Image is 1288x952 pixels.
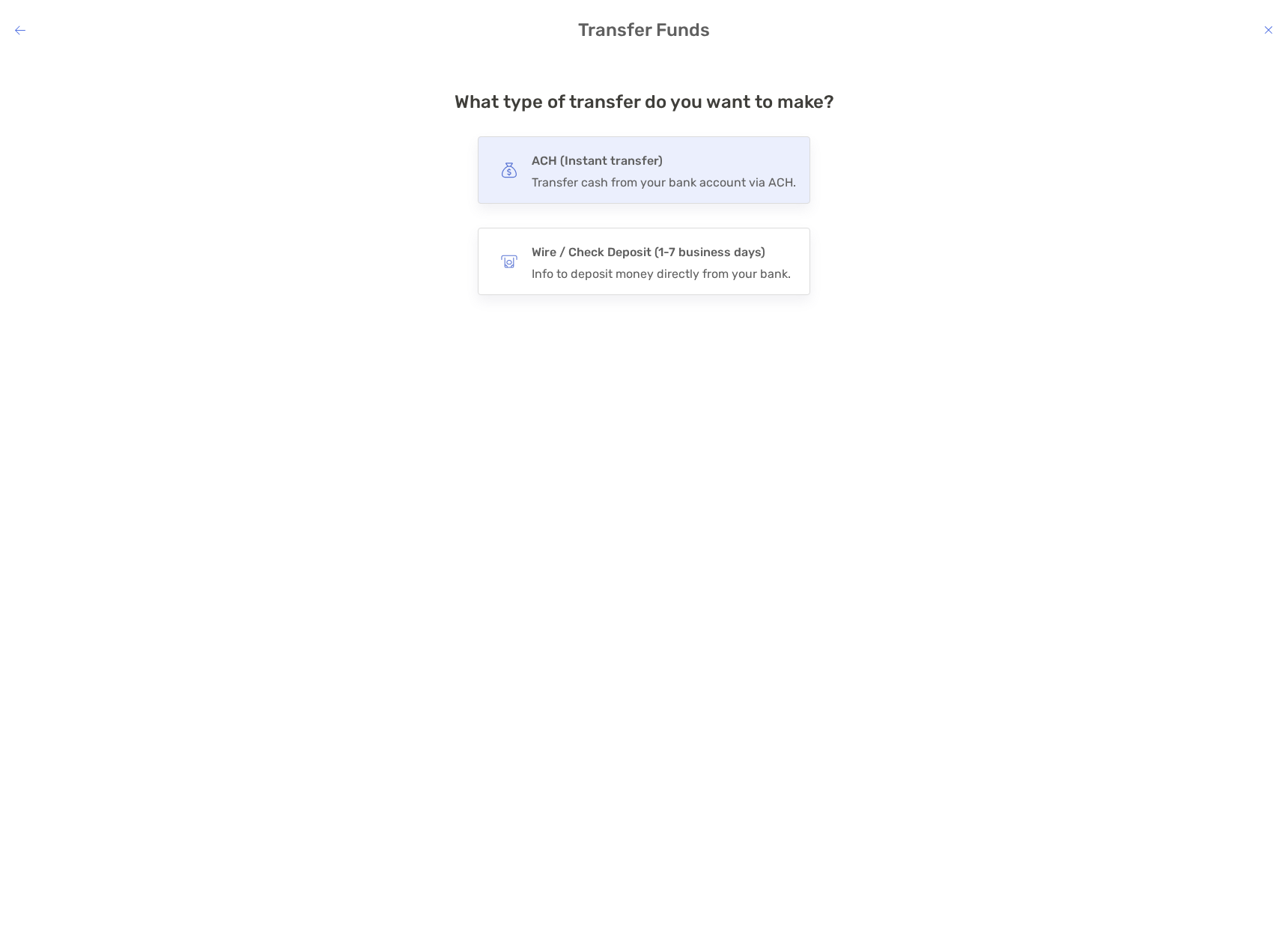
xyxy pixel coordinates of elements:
[532,151,796,172] h4: ACH (Instant transfer)
[532,267,791,281] div: Info to deposit money directly from your bank.
[501,162,517,178] img: button icon
[501,253,517,270] img: button icon
[455,91,834,112] h4: What type of transfer do you want to make?
[532,242,791,263] h4: Wire / Check Deposit (1-7 business days)
[532,175,796,190] div: Transfer cash from your bank account via ACH.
